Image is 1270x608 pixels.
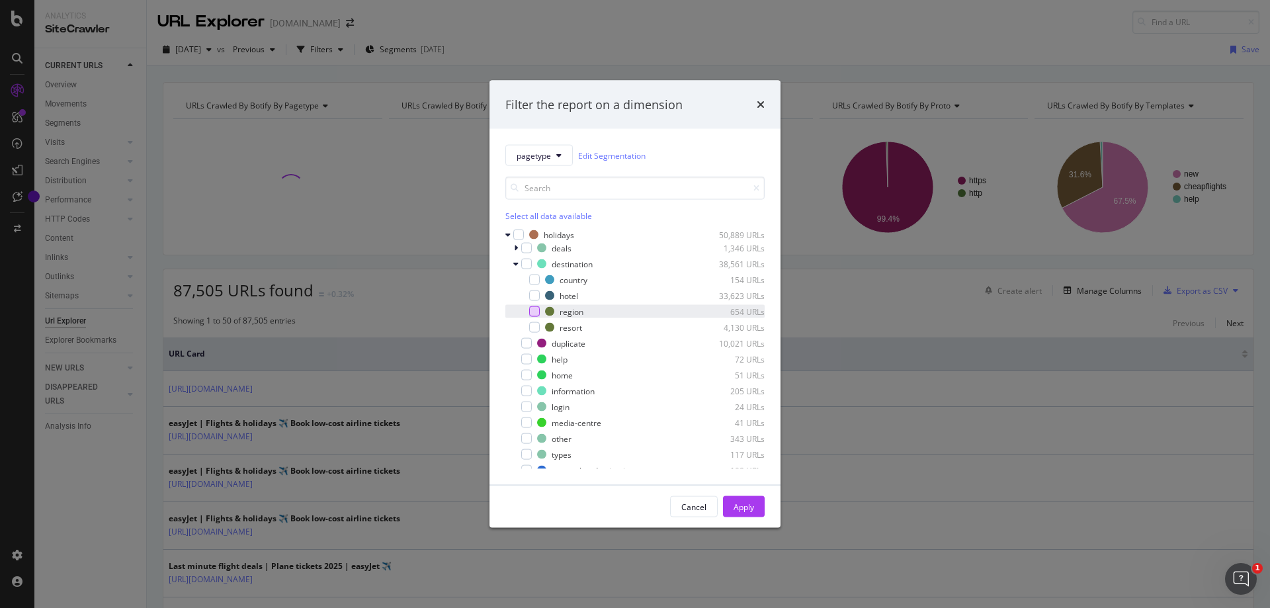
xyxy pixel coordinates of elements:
[700,258,765,269] div: 38,561 URLs
[552,464,634,476] div: types_plus_destination
[552,449,571,460] div: types
[700,369,765,380] div: 51 URLs
[552,385,595,396] div: information
[700,290,765,301] div: 33,623 URLs
[552,417,601,428] div: media-centre
[681,501,706,512] div: Cancel
[700,306,765,317] div: 654 URLs
[700,464,765,476] div: 108 URLs
[700,322,765,333] div: 4,130 URLs
[700,417,765,428] div: 41 URLs
[560,322,582,333] div: resort
[552,369,573,380] div: home
[700,401,765,412] div: 24 URLs
[700,242,765,253] div: 1,346 URLs
[700,337,765,349] div: 10,021 URLs
[517,150,551,161] span: pagetype
[505,177,765,200] input: Search
[734,501,754,512] div: Apply
[700,433,765,444] div: 343 URLs
[700,274,765,285] div: 154 URLs
[723,496,765,517] button: Apply
[1225,563,1257,595] iframe: Intercom live chat
[552,433,571,444] div: other
[700,229,765,240] div: 50,889 URLs
[1252,563,1263,574] span: 1
[700,353,765,365] div: 72 URLs
[552,353,568,365] div: help
[552,258,593,269] div: destination
[544,229,574,240] div: holidays
[552,401,570,412] div: login
[505,210,765,222] div: Select all data available
[560,290,578,301] div: hotel
[560,306,583,317] div: region
[552,242,571,253] div: deals
[670,496,718,517] button: Cancel
[757,96,765,113] div: times
[505,145,573,166] button: pagetype
[700,449,765,460] div: 117 URLs
[552,337,585,349] div: duplicate
[489,80,781,528] div: modal
[700,385,765,396] div: 205 URLs
[560,274,587,285] div: country
[578,148,646,162] a: Edit Segmentation
[505,96,683,113] div: Filter the report on a dimension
